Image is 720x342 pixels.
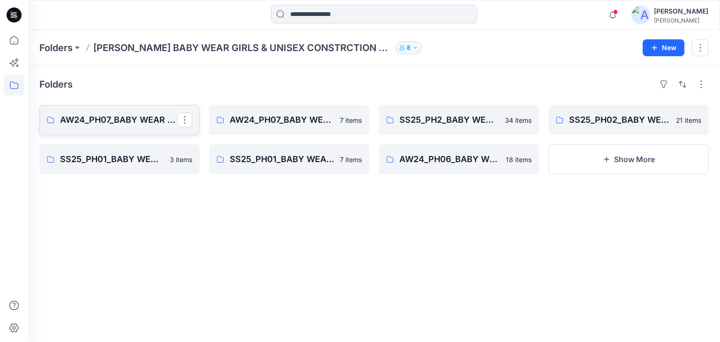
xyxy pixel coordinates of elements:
[39,41,73,54] a: Folders
[230,113,334,126] p: AW24_PH07_BABY WEAR_BOYS_CONSTRCTION CHANGE
[654,17,708,24] div: [PERSON_NAME]
[230,153,334,166] p: SS25_PH01_BABY WEAR_GIRLS & UNISEX CONSTRCTION CHNAGE
[60,153,164,166] p: SS25_PH01_BABY WEAR_BOYS_CONSTRCTION CHANGE
[39,144,200,174] a: SS25_PH01_BABY WEAR_BOYS_CONSTRCTION CHANGE3 items
[407,43,411,53] p: 8
[379,105,539,135] a: SS25_PH2_BABY WEAR_GIRLS & UNISEXS_CONSTRCTION CHANGE34 items
[93,41,391,54] p: [PERSON_NAME] BABY WEAR GIRLS & UNISEX CONSTRCTION CHANGE
[505,115,532,125] p: 34 items
[379,144,539,174] a: AW24_PH06_BABY WEAR_BOYS_CONSTRCTION CHANGE18 items
[506,155,532,164] p: 18 items
[399,153,500,166] p: AW24_PH06_BABY WEAR_BOYS_CONSTRCTION CHANGE
[340,155,362,164] p: 7 items
[548,144,709,174] button: Show More
[39,79,73,90] h4: Folders
[643,39,684,56] button: New
[399,113,499,126] p: SS25_PH2_BABY WEAR_GIRLS & UNISEXS_CONSTRCTION CHANGE
[170,155,192,164] p: 3 items
[60,113,177,126] p: AW24_PH07_BABY WEAR _GIRLS & UNISEXS_CONSTRCTION CHANGE
[209,144,369,174] a: SS25_PH01_BABY WEAR_GIRLS & UNISEX CONSTRCTION CHNAGE7 items
[395,41,422,54] button: 8
[209,105,369,135] a: AW24_PH07_BABY WEAR_BOYS_CONSTRCTION CHANGE7 items
[548,105,709,135] a: SS25_PH02_BABY WEAR_BOYS_CONSTRCTION CHANGE21 items
[676,115,701,125] p: 21 items
[569,113,670,126] p: SS25_PH02_BABY WEAR_BOYS_CONSTRCTION CHANGE
[39,105,200,135] a: AW24_PH07_BABY WEAR _GIRLS & UNISEXS_CONSTRCTION CHANGE
[654,6,708,17] div: [PERSON_NAME]
[340,115,362,125] p: 7 items
[631,6,650,24] img: avatar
